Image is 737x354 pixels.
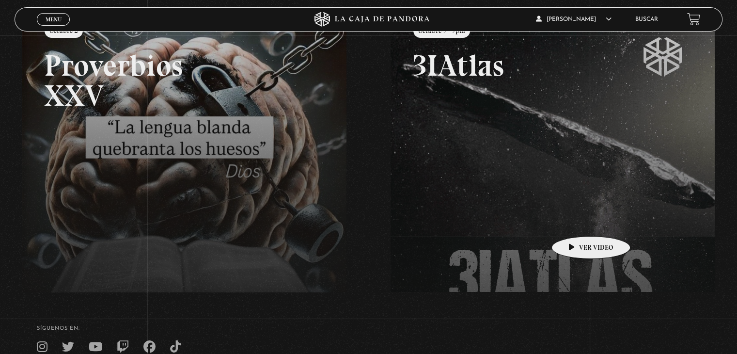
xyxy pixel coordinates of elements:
[42,24,65,31] span: Cerrar
[46,16,62,22] span: Menu
[536,16,612,22] span: [PERSON_NAME]
[37,326,700,331] h4: SÍguenos en:
[635,16,658,22] a: Buscar
[687,13,700,26] a: View your shopping cart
